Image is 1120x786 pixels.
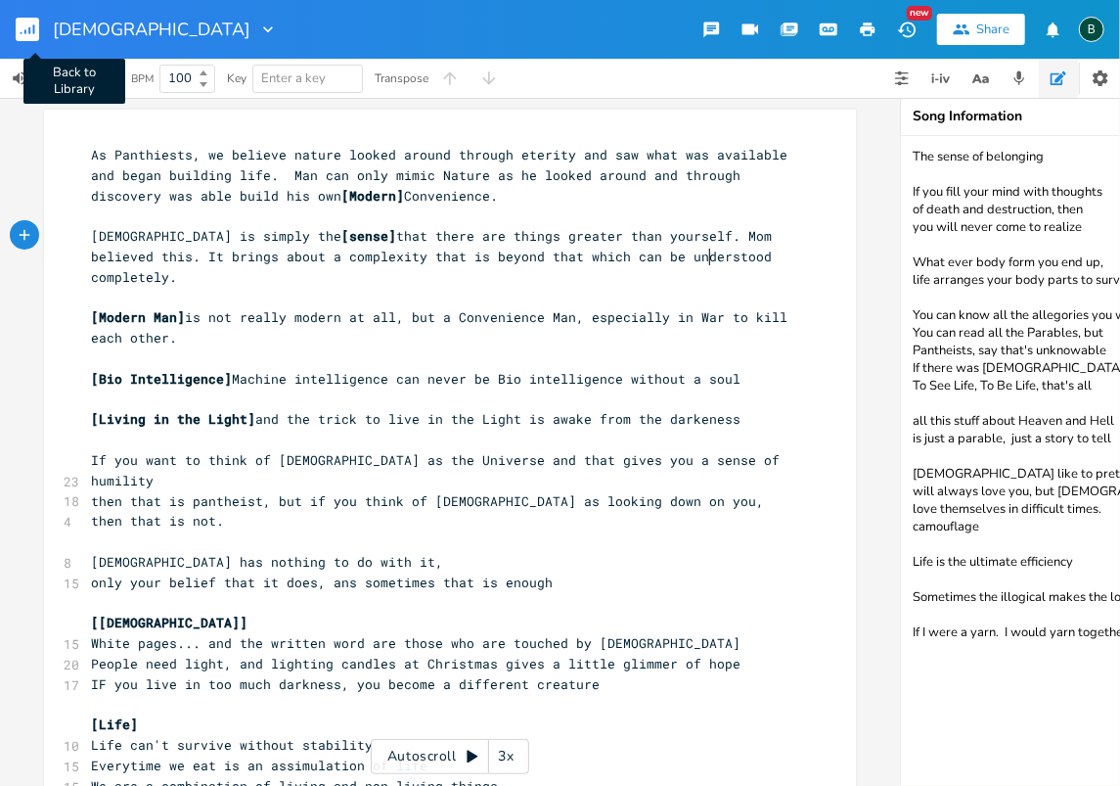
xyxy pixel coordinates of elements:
[91,410,255,428] span: [Living in the Light]
[91,716,138,733] span: [Life]
[91,675,600,693] span: IF you live in too much darkness, you become a different creature
[91,512,224,530] span: then that is not.
[341,187,404,205] span: [Modern]
[91,655,740,672] span: People need light, and lighting candles at Christmas gives a little glimmer of hope
[489,739,524,774] div: 3x
[341,227,396,245] span: [sense]
[91,757,427,774] span: Everytime we eat is an assimulation of life
[16,6,55,53] button: Back to Library
[91,227,780,286] span: [DEMOGRAPHIC_DATA] is simply the that there are things greater than yourself. Mom believed this. ...
[91,492,764,510] span: then that is pantheist, but if you think of [DEMOGRAPHIC_DATA] as looking down on you,
[91,370,232,388] span: [Bio Intelligence]
[91,410,740,428] span: and the trick to live in the Light is awake from the darkeness
[91,308,185,326] span: [Modern Man]
[887,12,926,47] button: New
[1079,7,1104,52] button: B
[976,21,1009,38] div: Share
[91,146,795,205] span: As Panthiests, we believe nature looked around through eterity and saw what was available and beg...
[91,614,247,631] span: [[DEMOGRAPHIC_DATA]]
[1079,17,1104,42] div: BruCe
[131,73,154,84] div: BPM
[91,451,787,489] span: If you want to think of [DEMOGRAPHIC_DATA] as the Universe and that gives you a sense of humility
[91,553,443,571] span: [DEMOGRAPHIC_DATA] has nothing to do with it,
[907,6,932,21] div: New
[91,370,740,388] span: Machine intelligence can never be Bio intelligence without a soul
[91,634,740,652] span: White pages... and the written word are those who are touched by [DEMOGRAPHIC_DATA]
[91,736,373,754] span: Life can't survive without stability
[53,21,250,38] span: [DEMOGRAPHIC_DATA]
[227,72,246,84] div: Key
[937,14,1025,45] button: Share
[371,739,529,774] div: Autoscroll
[261,69,326,87] span: Enter a key
[91,574,553,591] span: only your belief that it does, ans sometimes that is enough
[91,308,795,347] span: is not really modern at all, but a Convenience Man, especially in War to kill each other.
[375,72,428,84] div: Transpose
